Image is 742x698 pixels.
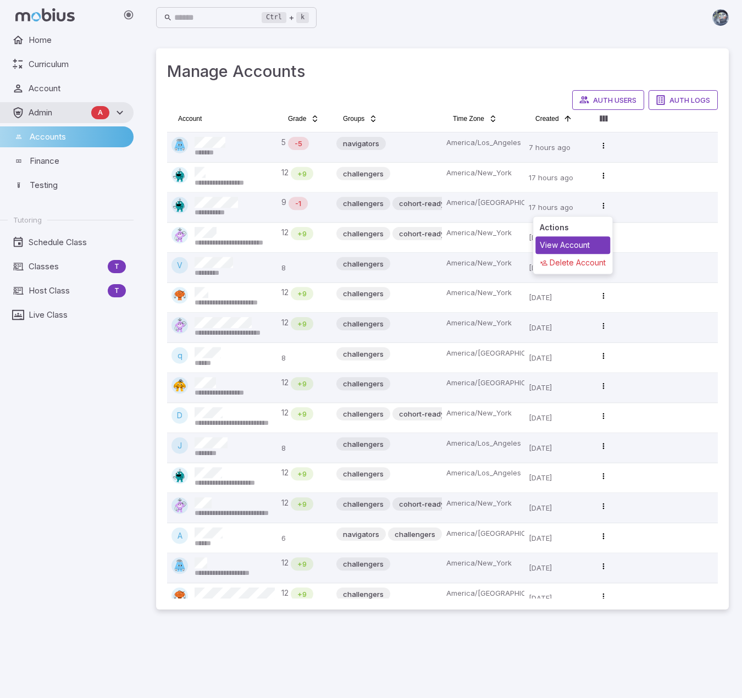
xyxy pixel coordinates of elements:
img: andrew.jpg [712,9,729,26]
div: + [262,11,309,24]
div: Delete Account [535,254,610,272]
div: Actions [535,219,610,236]
kbd: Ctrl [262,12,286,23]
div: View Account [535,236,610,254]
kbd: k [296,12,309,23]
